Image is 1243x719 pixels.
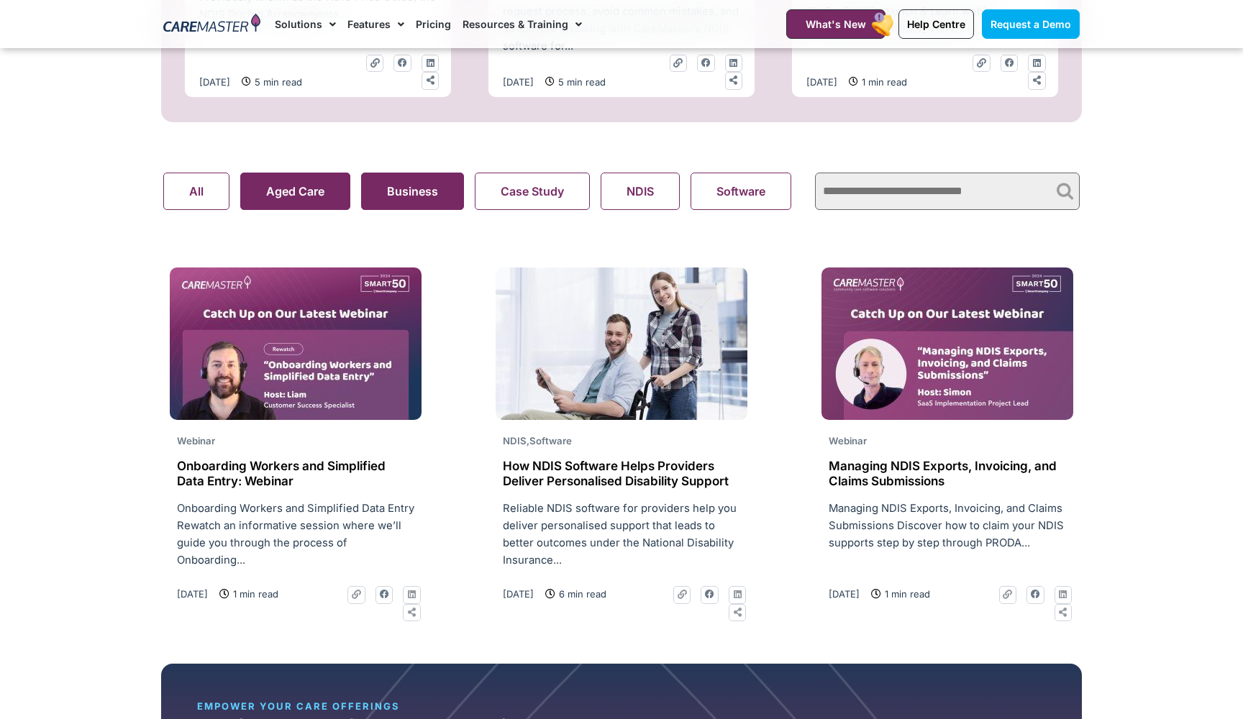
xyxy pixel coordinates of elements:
[555,586,606,602] span: 6 min read
[907,18,965,30] span: Help Centre
[496,267,747,420] img: smiley-man-woman-posing
[503,459,740,488] h2: How NDIS Software Helps Providers Deliver Personalised Disability Support
[806,18,866,30] span: What's New
[503,435,527,446] span: NDIS
[177,459,414,488] h2: Onboarding Workers and Simplified Data Entry: Webinar
[881,586,930,602] span: 1 min read
[177,500,414,569] p: Onboarding Workers and Simplified Data Entry Rewatch an informative session where we’ll guide you...
[177,435,215,446] span: Webinar
[829,586,860,602] a: [DATE]
[361,173,464,210] button: Business
[251,74,302,90] span: 5 min read
[829,435,867,446] span: Webinar
[229,586,278,602] span: 1 min read
[503,588,534,600] time: [DATE]
[163,14,260,35] img: CareMaster Logo
[601,173,680,210] button: NDIS
[503,435,572,446] span: ,
[829,588,860,600] time: [DATE]
[163,173,229,210] button: All
[503,500,740,569] p: Reliable NDIS software for providers help you deliver personalised support that leads to better o...
[829,459,1066,488] h2: Managing NDIS Exports, Invoicing, and Claims Submissions
[503,76,534,88] time: [DATE]
[177,588,208,600] time: [DATE]
[858,74,907,90] span: 1 min read
[555,74,606,90] span: 5 min read
[529,435,572,446] span: Software
[821,267,1073,420] img: Missed Webinar-18Jun2025_Website Thumb
[898,9,974,39] a: Help Centre
[503,586,534,602] a: [DATE]
[177,586,208,602] a: [DATE]
[691,173,791,210] button: Software
[475,173,590,210] button: Case Study
[170,267,422,420] img: REWATCH Onboarding Workers and Simplified Data Entry_Website Thumb
[806,76,837,88] time: [DATE]
[786,9,885,39] a: What's New
[829,500,1066,551] p: Managing NDIS Exports, Invoicing, and Claims Submissions Discover how to claim your NDIS supports...
[982,9,1080,39] a: Request a Demo
[991,18,1071,30] span: Request a Demo
[240,173,350,210] button: Aged Care
[197,700,460,713] div: EMPOWER YOUR CARE OFFERINGS
[199,76,230,88] time: [DATE]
